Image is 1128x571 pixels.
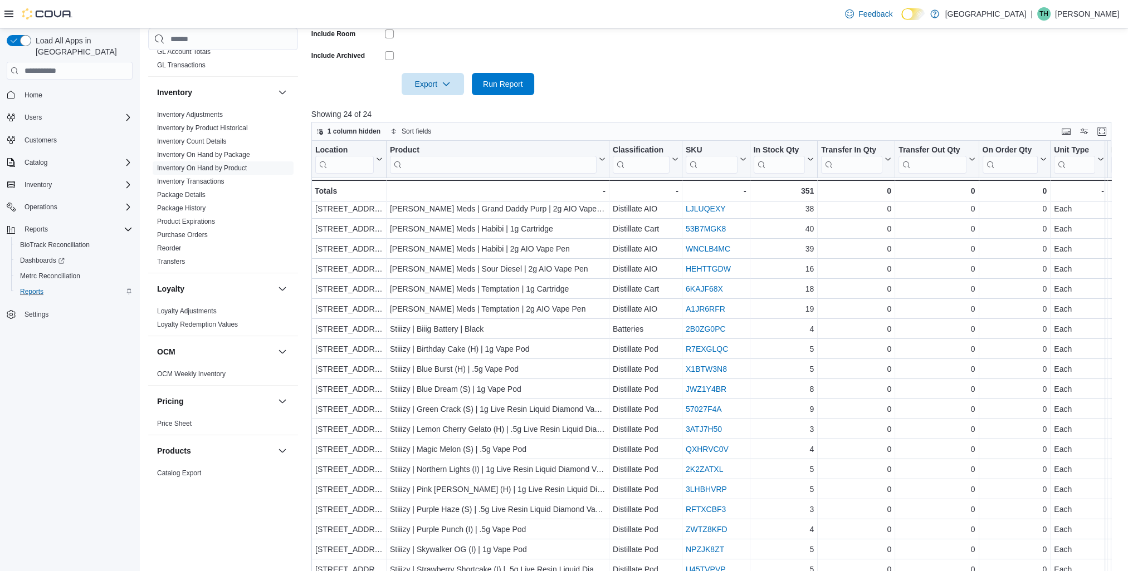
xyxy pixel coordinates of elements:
div: 39 [753,242,814,255]
a: Product Expirations [157,218,215,225]
p: [GEOGRAPHIC_DATA] [945,7,1026,21]
a: Customers [20,134,61,147]
div: 18 [753,282,814,296]
button: Catalog [20,156,52,169]
div: Each [1054,442,1104,456]
h3: Loyalty [157,283,184,294]
a: Inventory Count Details [157,137,227,145]
div: 0 [982,184,1047,198]
button: Pricing [157,396,274,407]
div: Stiiizy | Blue Burst (H) | .5g Vape Pod [390,362,605,376]
div: 0 [982,362,1047,376]
a: Catalog Export [157,469,201,477]
div: 0 [821,302,891,316]
h3: Products [157,445,191,456]
div: 0 [821,262,891,275]
button: Reports [11,284,137,299]
div: In Stock Qty [753,145,805,156]
div: Products [148,466,298,498]
span: Loyalty Adjustments [157,307,217,316]
div: Unit Type [1054,145,1095,156]
div: Stiiizy | Lemon Cherry Gelato (H) | .5g Live Resin Liquid Diamond Vape Pod [390,422,605,436]
div: Distillate Pod [613,342,678,356]
label: Include Archived [311,51,365,60]
span: Export [408,73,457,95]
div: Transfer Out Qty [899,145,966,174]
span: Price Sheet [157,419,192,428]
div: SKU [686,145,738,156]
div: 9 [753,402,814,416]
a: Inventory On Hand by Product [157,164,247,172]
div: [STREET_ADDRESS] [315,402,383,416]
button: Customers [2,132,137,148]
div: - [686,184,746,198]
div: Each [1054,402,1104,416]
div: On Order Qty [982,145,1038,174]
span: Purchase Orders [157,230,208,239]
div: [PERSON_NAME] Meds | Temptation | 2g AIO Vape Pen [390,302,605,316]
a: Metrc Reconciliation [16,269,85,283]
div: 0 [899,242,975,255]
span: Operations [20,200,133,214]
div: Product [390,145,597,156]
p: | [1031,7,1033,21]
div: 0 [821,382,891,396]
div: Classification [613,145,670,174]
div: 0 [821,242,891,255]
div: [STREET_ADDRESS] [315,342,383,356]
div: 0 [899,202,975,215]
div: OCM [148,367,298,385]
div: [STREET_ADDRESS] [315,422,383,436]
a: Purchase Orders [157,231,208,239]
button: Reports [2,221,137,237]
a: RFTXCBF3 [686,505,726,514]
div: Pricing [148,417,298,435]
h3: Pricing [157,396,183,407]
span: Inventory Transactions [157,177,224,186]
a: 57027F4A [686,405,722,414]
div: Stiiizy | Magic Melon (S) | .5g Vape Pod [390,442,605,456]
div: 0 [821,362,891,376]
span: Inventory On Hand by Package [157,150,250,159]
div: Distillate Pod [613,382,678,396]
a: Inventory On Hand by Package [157,151,250,159]
div: Each [1054,222,1104,235]
button: Inventory [2,177,137,193]
button: Home [2,86,137,102]
div: 0 [899,302,975,316]
a: Home [20,88,47,102]
div: 0 [821,442,891,456]
div: 0 [899,422,975,436]
div: [STREET_ADDRESS] [315,442,383,456]
a: Reorder [157,244,181,252]
button: Unit Type [1054,145,1104,174]
div: [STREET_ADDRESS] [315,302,383,316]
div: 0 [899,282,975,296]
span: Sort fields [402,127,431,136]
span: 1 column hidden [328,127,380,136]
div: 0 [821,322,891,336]
div: 0 [821,282,891,296]
div: Distillate Cart [613,222,678,235]
button: Run Report [472,73,534,95]
a: NPZJK8ZT [686,545,724,554]
button: 1 column hidden [312,125,385,138]
span: Catalog [20,156,133,169]
div: Distillate Pod [613,362,678,376]
button: Sort fields [386,125,436,138]
div: 0 [821,342,891,356]
div: 0 [899,362,975,376]
span: Reports [20,223,133,236]
a: 2K2ZATXL [686,465,723,474]
div: [STREET_ADDRESS] [315,242,383,255]
button: Products [157,445,274,456]
div: 0 [899,322,975,336]
div: 0 [899,462,975,476]
div: Inventory [148,108,298,273]
button: Inventory [276,86,289,99]
div: Transfer In Qty [821,145,882,156]
div: 0 [899,184,975,198]
div: 4 [753,322,814,336]
button: Enter fullscreen [1095,125,1109,138]
div: - [613,184,678,198]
